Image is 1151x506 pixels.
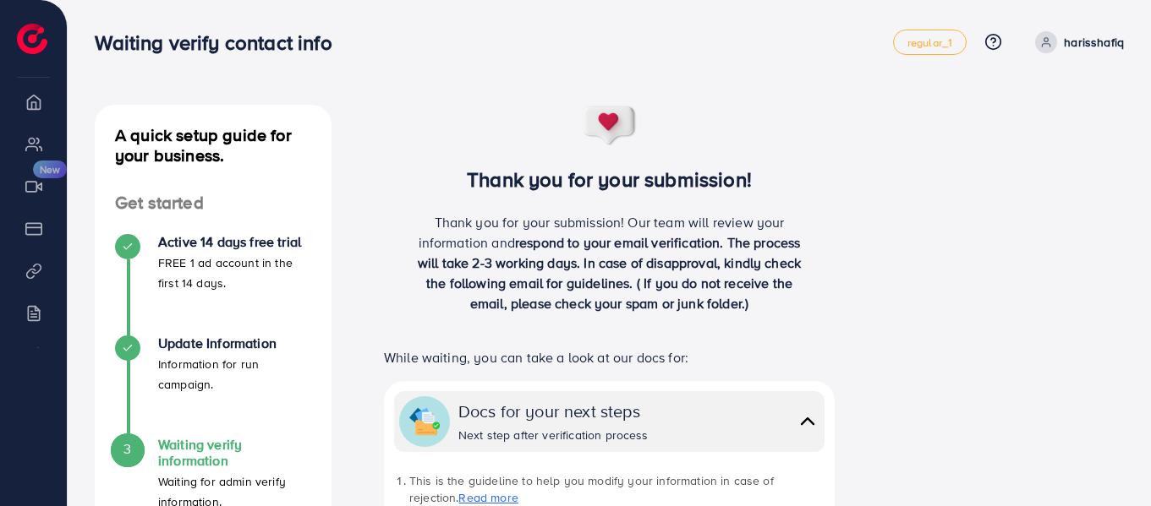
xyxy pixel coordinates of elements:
img: collapse [796,409,819,433]
img: success [582,105,638,147]
img: logo [17,24,47,54]
p: Information for run campaign. [158,354,311,394]
p: While waiting, you can take a look at our docs for: [384,347,835,367]
a: regular_1 [893,30,967,55]
h3: Waiting verify contact info [95,30,345,55]
h4: A quick setup guide for your business. [95,125,332,166]
p: harisshafiq [1064,32,1124,52]
div: Next step after verification process [458,427,649,443]
h4: Get started [95,193,332,214]
span: 3 [123,439,131,459]
h4: Update Information [158,335,311,351]
a: harisshafiq [1028,31,1124,53]
a: Read more [458,489,518,506]
p: Thank you for your submission! Our team will review your information and [409,212,810,313]
div: Docs for your next steps [458,399,649,423]
h4: Waiting verify information [158,437,311,469]
li: Active 14 days free trial [95,234,332,335]
h4: Active 14 days free trial [158,234,311,250]
span: regular_1 [907,37,952,48]
p: FREE 1 ad account in the first 14 days. [158,253,311,293]
img: collapse [409,406,440,437]
h3: Thank you for your submission! [359,167,860,192]
span: respond to your email verification. The process will take 2-3 working days. In case of disapprova... [418,233,801,313]
li: Update Information [95,335,332,437]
